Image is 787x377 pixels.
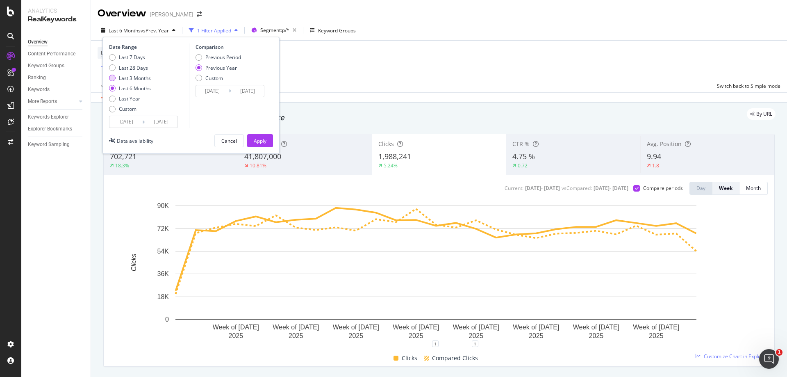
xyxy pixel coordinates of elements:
[247,134,273,147] button: Apply
[512,140,530,148] span: CTR %
[712,182,739,195] button: Week
[145,116,177,128] input: End Date
[28,113,69,121] div: Keywords Explorer
[28,85,50,94] div: Keywords
[98,24,179,37] button: Last 6 MonthsvsPrev. Year
[231,85,264,97] input: End Date
[119,85,151,92] div: Last 6 Months
[573,324,619,331] text: Week of [DATE]
[28,140,70,149] div: Keyword Sampling
[633,324,679,331] text: Week of [DATE]
[196,85,229,97] input: Start Date
[28,125,85,133] a: Explorer Bookmarks
[157,248,169,255] text: 54K
[157,202,169,209] text: 90K
[472,340,478,347] div: 1
[589,332,604,339] text: 2025
[109,95,151,102] div: Last Year
[98,62,130,72] button: Add Filter
[747,108,776,120] div: legacy label
[746,185,761,192] div: Month
[28,62,64,70] div: Keyword Groups
[157,270,169,277] text: 36K
[101,49,116,56] span: Device
[756,112,772,117] span: By URL
[378,151,411,161] span: 1,988,241
[28,7,84,15] div: Analytics
[717,82,780,89] div: Switch back to Simple mode
[529,332,544,339] text: 2025
[110,201,762,344] div: A chart.
[213,324,259,331] text: Week of [DATE]
[393,324,439,331] text: Week of [DATE]
[110,151,136,161] span: 702,721
[505,185,523,192] div: Current:
[196,43,267,50] div: Comparison
[260,27,289,34] span: Segment: p/*
[273,324,319,331] text: Week of [DATE]
[384,162,398,169] div: 5.24%
[117,137,153,144] div: Data availability
[150,10,193,18] div: [PERSON_NAME]
[109,64,151,71] div: Last 28 Days
[318,27,356,34] div: Keyword Groups
[469,332,484,339] text: 2025
[28,50,75,58] div: Content Performance
[196,54,241,61] div: Previous Period
[525,185,560,192] div: [DATE] - [DATE]
[109,75,151,82] div: Last 3 Months
[250,162,266,169] div: 10.81%
[647,140,682,148] span: Avg. Position
[643,185,683,192] div: Compare periods
[512,151,535,161] span: 4.75 %
[28,73,46,82] div: Ranking
[119,54,145,61] div: Last 7 Days
[307,24,359,37] button: Keyword Groups
[562,185,592,192] div: vs Compared :
[157,225,169,232] text: 72K
[157,293,169,300] text: 18K
[186,24,241,37] button: 1 Filter Applied
[109,116,142,128] input: Start Date
[432,353,478,363] span: Compared Clicks
[28,140,85,149] a: Keyword Sampling
[333,324,379,331] text: Week of [DATE]
[205,64,237,71] div: Previous Year
[109,54,151,61] div: Last 7 Days
[254,137,266,144] div: Apply
[244,151,281,161] span: 41,807,000
[205,75,223,82] div: Custom
[28,85,85,94] a: Keywords
[119,75,151,82] div: Last 3 Months
[141,27,169,34] span: vs Prev. Year
[196,75,241,82] div: Custom
[594,185,628,192] div: [DATE] - [DATE]
[518,162,528,169] div: 0.72
[652,162,659,169] div: 1.8
[453,324,499,331] text: Week of [DATE]
[432,340,439,347] div: 1
[289,332,303,339] text: 2025
[28,113,85,121] a: Keywords Explorer
[228,332,243,339] text: 2025
[689,182,712,195] button: Day
[719,185,732,192] div: Week
[28,97,57,106] div: More Reports
[248,24,300,37] button: Segment:p/*
[409,332,423,339] text: 2025
[402,353,417,363] span: Clicks
[759,349,779,369] iframe: Intercom live chat
[130,254,137,272] text: Clicks
[776,349,782,356] span: 1
[109,105,151,112] div: Custom
[119,105,136,112] div: Custom
[98,79,121,92] button: Apply
[647,151,661,161] span: 9.94
[513,324,559,331] text: Week of [DATE]
[196,64,241,71] div: Previous Year
[119,95,140,102] div: Last Year
[98,7,146,21] div: Overview
[739,182,768,195] button: Month
[28,73,85,82] a: Ranking
[205,54,241,61] div: Previous Period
